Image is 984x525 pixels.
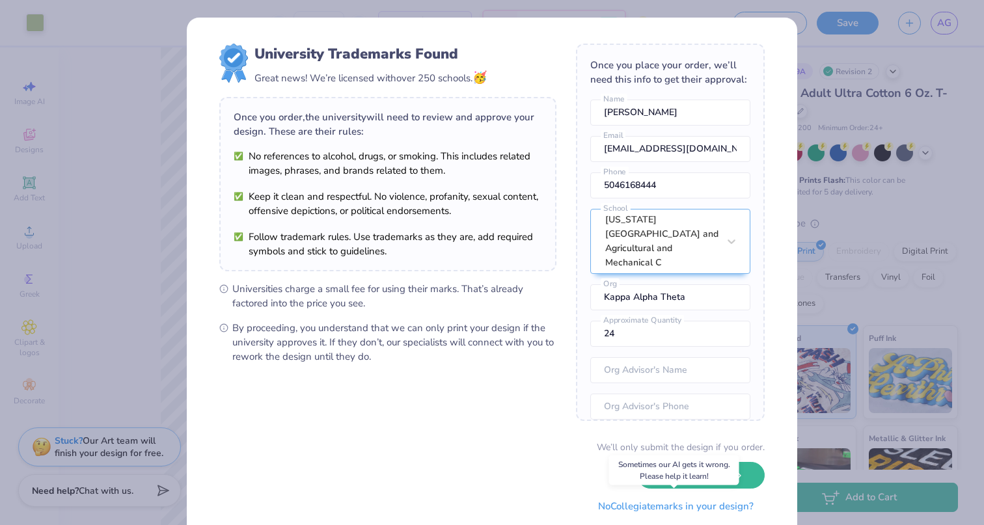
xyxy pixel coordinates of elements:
input: Approximate Quantity [590,321,750,347]
input: Org Advisor's Phone [590,394,750,420]
li: Keep it clean and respectful. No violence, profanity, sexual content, offensive depictions, or po... [234,189,542,218]
input: Phone [590,172,750,198]
input: Name [590,100,750,126]
div: Sometimes our AI gets it wrong. Please help it learn! [609,455,739,485]
span: By proceeding, you understand that we can only print your design if the university approves it. I... [232,321,556,364]
div: Once you order, the university will need to review and approve your design. These are their rules: [234,110,542,139]
button: NoCollegiatemarks in your design? [587,493,765,520]
div: University Trademarks Found [254,44,487,64]
span: 🥳 [472,70,487,85]
div: Great news! We’re licensed with over 250 schools. [254,69,487,87]
input: Email [590,136,750,162]
div: [US_STATE][GEOGRAPHIC_DATA] and Agricultural and Mechanical C [605,213,718,270]
span: Universities charge a small fee for using their marks. That’s already factored into the price you... [232,282,556,310]
li: No references to alcohol, drugs, or smoking. This includes related images, phrases, and brands re... [234,149,542,178]
div: Once you place your order, we’ll need this info to get their approval: [590,58,750,87]
div: We’ll only submit the design if you order. [597,440,765,454]
li: Follow trademark rules. Use trademarks as they are, add required symbols and stick to guidelines. [234,230,542,258]
input: Org [590,284,750,310]
input: Org Advisor's Name [590,357,750,383]
img: license-marks-badge.png [219,44,248,83]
